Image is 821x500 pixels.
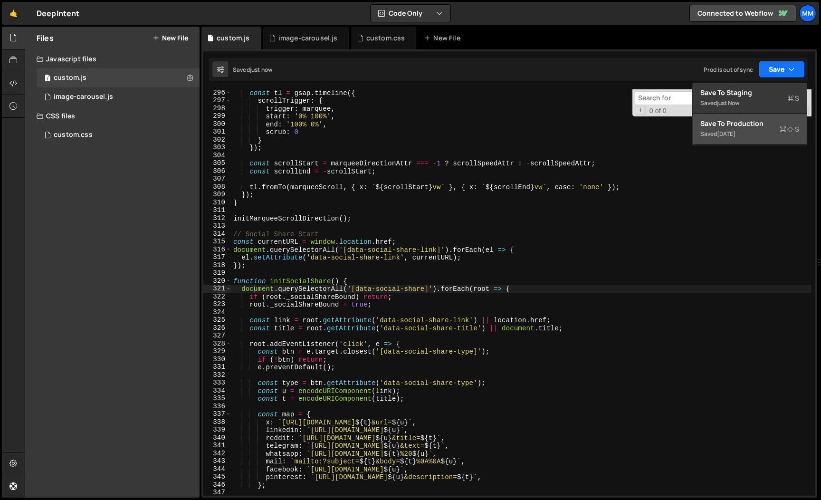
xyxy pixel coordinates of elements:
div: 325 [203,316,231,324]
span: S [787,94,799,103]
div: 338 [203,418,231,426]
div: custom.css [366,33,405,43]
div: 303 [203,144,231,152]
div: 304 [203,152,231,160]
div: Saved [233,66,272,74]
button: Save [759,61,805,78]
div: 299 [203,112,231,120]
div: 314 [203,230,231,238]
div: custom.js [54,74,86,82]
div: 298 [203,105,231,113]
div: 333 [203,379,231,387]
: 16711/45677.css [37,125,200,144]
div: 315 [203,238,231,246]
div: Code Only [692,83,807,145]
div: 332 [203,371,231,379]
div: CSS files [25,106,200,125]
div: 330 [203,356,231,364]
span: Toggle Replace mode [636,106,646,115]
div: New File [424,33,464,43]
div: 305 [203,159,231,167]
button: New File [153,34,188,42]
button: Code Only [371,5,450,22]
div: 296 [203,89,231,97]
span: 0 of 0 [646,107,670,115]
div: 347 [203,489,231,497]
div: just now [250,66,272,74]
div: Saved [700,128,799,140]
div: 328 [203,340,231,348]
div: [DATE] [717,130,735,138]
div: 312 [203,214,231,222]
div: just now [717,99,739,107]
div: 341 [203,442,231,450]
span: 1 [45,75,50,83]
div: 340 [203,434,231,442]
div: 326 [203,324,231,332]
input: Search for [635,91,754,105]
div: 16711/45679.js [37,68,200,87]
div: 321 [203,285,231,293]
div: 309 [203,191,231,199]
div: 318 [203,261,231,269]
a: mm [799,5,816,22]
div: custom.css [54,131,93,139]
div: 302 [203,136,231,144]
div: 342 [203,450,231,458]
div: 310 [203,199,231,207]
div: 331 [203,363,231,371]
div: 319 [203,269,231,277]
div: 327 [203,332,231,340]
div: 343 [203,457,231,465]
div: DeepIntent [37,8,80,19]
a: Connected to Webflow [689,5,796,22]
div: Prod is out of sync [704,66,753,74]
button: Save to ProductionS Saved[DATE] [693,114,807,145]
h2: Files [37,33,54,43]
div: Saved [700,97,799,109]
div: 301 [203,128,231,136]
div: Save to Staging [700,88,799,97]
div: 336 [203,403,231,411]
div: 308 [203,183,231,191]
div: 337 [203,410,231,418]
div: 311 [203,206,231,214]
div: 324 [203,308,231,317]
span: S [780,125,799,134]
div: Save to Production [700,119,799,128]
div: 297 [203,96,231,105]
div: 300 [203,120,231,128]
div: 346 [203,481,231,489]
div: image-carousel.js [278,33,338,43]
a: 🤙 [2,2,25,25]
div: image-carousel.js [54,93,113,101]
div: 334 [203,387,231,395]
div: 344 [203,465,231,473]
div: custom.js [217,33,249,43]
div: 316 [203,246,231,254]
div: 317 [203,253,231,261]
div: 306 [203,167,231,175]
div: Javascript files [25,49,200,68]
div: 322 [203,293,231,301]
div: 345 [203,473,231,481]
div: 16711/45799.js [37,87,200,106]
div: 335 [203,394,231,403]
div: 307 [203,175,231,183]
div: 329 [203,347,231,356]
div: 320 [203,277,231,285]
div: 339 [203,426,231,434]
div: 313 [203,222,231,230]
button: Save to StagingS Savedjust now [693,83,807,114]
div: 323 [203,300,231,308]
